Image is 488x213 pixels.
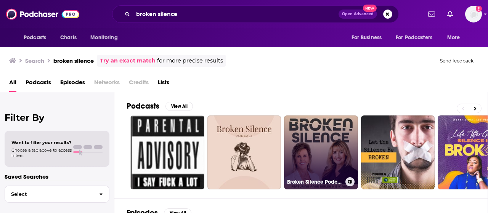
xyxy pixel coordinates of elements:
span: More [447,32,460,43]
h3: Search [25,57,44,64]
div: Search podcasts, credits, & more... [112,5,399,23]
span: New [363,5,377,12]
p: Saved Searches [5,173,109,180]
span: Monitoring [90,32,117,43]
img: User Profile [465,6,482,22]
button: open menu [85,30,127,45]
h3: Broken Silence Podcast [287,179,342,185]
span: Charts [60,32,77,43]
button: open menu [442,30,470,45]
input: Search podcasts, credits, & more... [133,8,339,20]
span: Select [5,192,93,197]
a: Episodes [60,76,85,92]
button: open menu [346,30,391,45]
span: Choose a tab above to access filters. [11,147,72,158]
svg: Add a profile image [476,6,482,12]
a: Show notifications dropdown [425,8,438,21]
span: Networks [94,76,120,92]
h2: Podcasts [127,101,159,111]
a: All [9,76,16,92]
a: Charts [55,30,81,45]
button: Open AdvancedNew [339,10,377,19]
h3: broken silence [53,57,94,64]
button: Select [5,186,109,203]
span: for more precise results [157,56,223,65]
button: Send feedback [438,58,476,64]
a: Podcasts [26,76,51,92]
a: Lists [158,76,169,92]
span: For Podcasters [396,32,432,43]
button: View All [165,102,193,111]
span: Credits [129,76,149,92]
img: Podchaser - Follow, Share and Rate Podcasts [6,7,79,21]
button: open menu [18,30,56,45]
h2: Filter By [5,112,109,123]
a: Show notifications dropdown [444,8,456,21]
span: Logged in as WPubPR1 [465,6,482,22]
a: Try an exact match [100,56,156,65]
a: PodcastsView All [127,101,193,111]
a: Broken Silence Podcast [284,115,358,189]
span: For Business [352,32,382,43]
button: Show profile menu [465,6,482,22]
button: open menu [391,30,443,45]
span: Want to filter your results? [11,140,72,145]
span: Open Advanced [342,12,374,16]
span: Podcasts [24,32,46,43]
